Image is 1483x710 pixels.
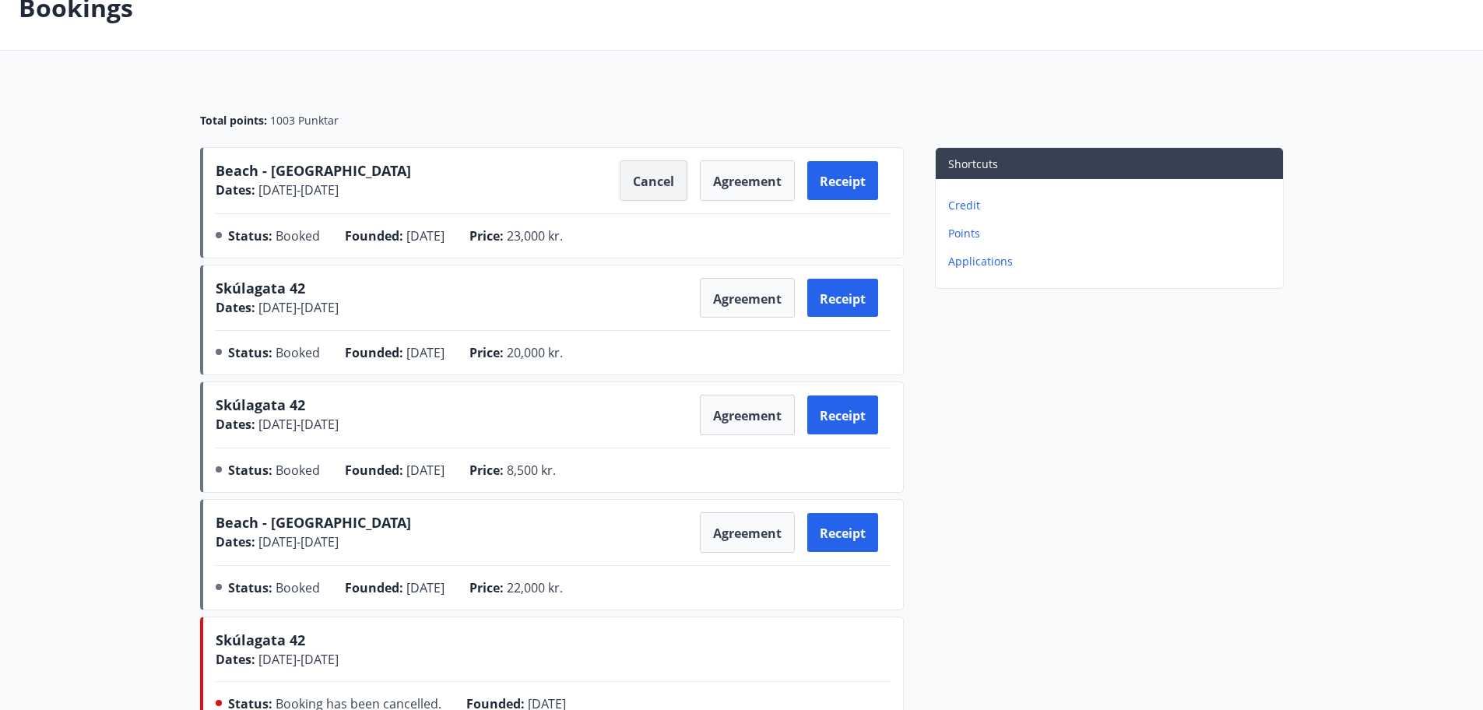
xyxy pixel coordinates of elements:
font: Status [228,579,269,596]
font: : [251,181,255,199]
font: 1003 [270,113,295,128]
font: 23,000 kr. [507,227,563,244]
button: Agreement [700,160,795,201]
button: Receipt [807,395,878,434]
font: : [269,344,272,361]
font: : [264,113,267,128]
button: Receipt [807,279,878,318]
font: Dates [216,299,251,316]
font: Credit [948,198,980,213]
font: Shortcuts [948,156,998,171]
font: [DATE] [406,227,445,244]
font: Total points [200,113,264,128]
font: Booked [276,462,320,479]
font: - [297,181,300,199]
font: Receipt [820,407,866,424]
font: Dates [216,181,251,199]
font: Booked [276,344,320,361]
font: Price [469,344,500,361]
font: : [500,462,504,479]
button: Agreement [700,512,795,553]
font: Price [469,579,500,596]
font: : [269,227,272,244]
font: Punktar [298,113,339,128]
button: Agreement [700,395,795,435]
font: : [500,344,504,361]
button: Agreement [700,278,795,318]
font: [DATE] [300,181,339,199]
font: [DATE] [258,181,297,199]
font: [DATE] [258,651,297,668]
font: 22,000 kr. [507,579,563,596]
font: : [399,462,403,479]
font: Beach - [GEOGRAPHIC_DATA] [216,161,411,180]
font: - [297,416,300,433]
font: Price [469,227,500,244]
font: [DATE] [406,462,445,479]
font: Skúlagata 42 [216,395,305,414]
font: Founded [345,579,399,596]
font: Status [228,344,269,361]
button: Cancel [620,160,687,201]
font: : [399,227,403,244]
font: [DATE] [406,344,445,361]
font: Price [469,462,500,479]
font: Status [228,227,269,244]
font: Status [228,462,269,479]
font: Agreement [713,407,782,424]
font: Booked [276,227,320,244]
font: [DATE] [258,299,297,316]
font: [DATE] [300,651,339,668]
font: [DATE] [258,533,297,550]
font: : [500,227,504,244]
font: : [399,579,403,596]
font: : [251,533,255,550]
font: : [500,579,504,596]
font: [DATE] [300,533,339,550]
font: : [269,462,272,479]
font: Skúlagata 42 [216,631,305,649]
font: [DATE] [258,416,297,433]
font: Agreement [713,525,782,542]
font: - [297,533,300,550]
font: Skúlagata 42 [216,279,305,297]
button: Receipt [807,513,878,552]
font: : [269,579,272,596]
font: Founded [345,227,399,244]
font: [DATE] [406,579,445,596]
font: : [251,651,255,668]
font: : [399,344,403,361]
font: Beach - [GEOGRAPHIC_DATA] [216,513,411,532]
button: Receipt [807,161,878,200]
font: Receipt [820,290,866,307]
font: - [297,299,300,316]
font: - [297,651,300,668]
font: Agreement [713,173,782,190]
font: [DATE] [300,299,339,316]
font: Receipt [820,173,866,190]
font: Cancel [633,173,674,190]
font: Founded [345,462,399,479]
font: Agreement [713,290,782,307]
font: Booked [276,579,320,596]
font: Founded [345,344,399,361]
font: Dates [216,651,251,668]
font: Receipt [820,525,866,542]
font: Applications [948,254,1013,269]
font: [DATE] [300,416,339,433]
font: : [251,416,255,433]
font: : [251,299,255,316]
font: 8,500 kr. [507,462,556,479]
font: Dates [216,416,251,433]
font: Dates [216,533,251,550]
font: 20,000 kr. [507,344,563,361]
font: Points [948,226,980,241]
